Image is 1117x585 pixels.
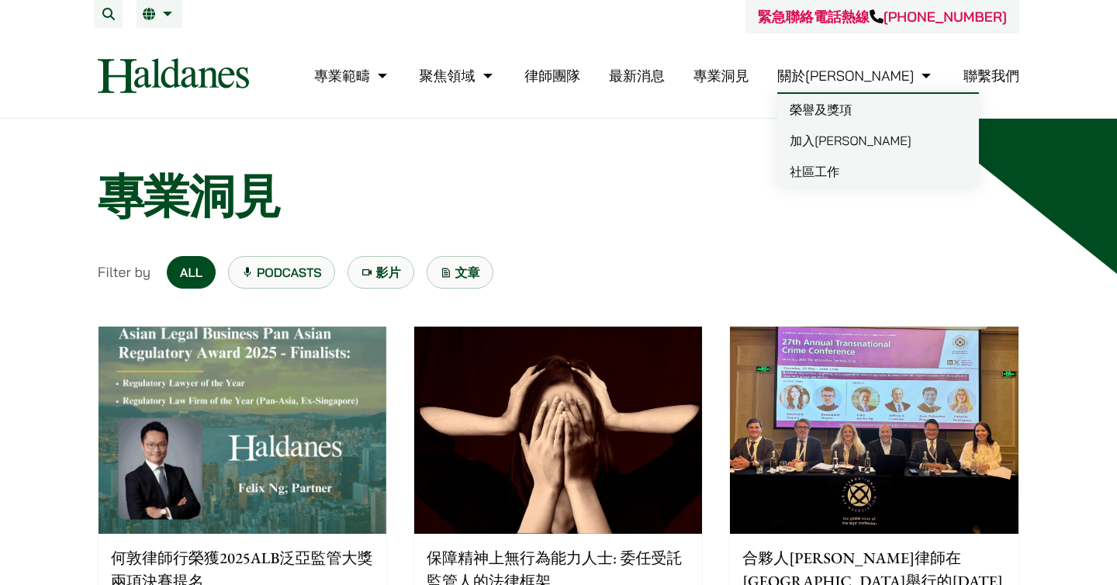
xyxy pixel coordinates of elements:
[777,125,979,156] a: 加入[PERSON_NAME]
[348,256,414,289] a: 影片
[777,67,935,85] a: 關於何敦
[420,67,496,85] a: 聚焦領域
[98,261,150,282] span: Filter by
[167,256,216,289] a: All
[693,67,749,85] a: 專業洞見
[427,256,493,289] a: 文章
[228,256,335,289] a: Podcasts
[98,168,1019,224] h1: 專業洞見
[777,94,979,125] a: 榮譽及獎項
[963,67,1019,85] a: 聯繫我們
[609,67,665,85] a: 最新消息
[143,8,176,20] a: 繁
[777,156,979,187] a: 社區工作
[98,58,249,93] img: Logo of Haldanes
[314,67,391,85] a: 專業範疇
[758,8,1007,26] a: 緊急聯絡電話熱線[PHONE_NUMBER]
[524,67,580,85] a: 律師團隊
